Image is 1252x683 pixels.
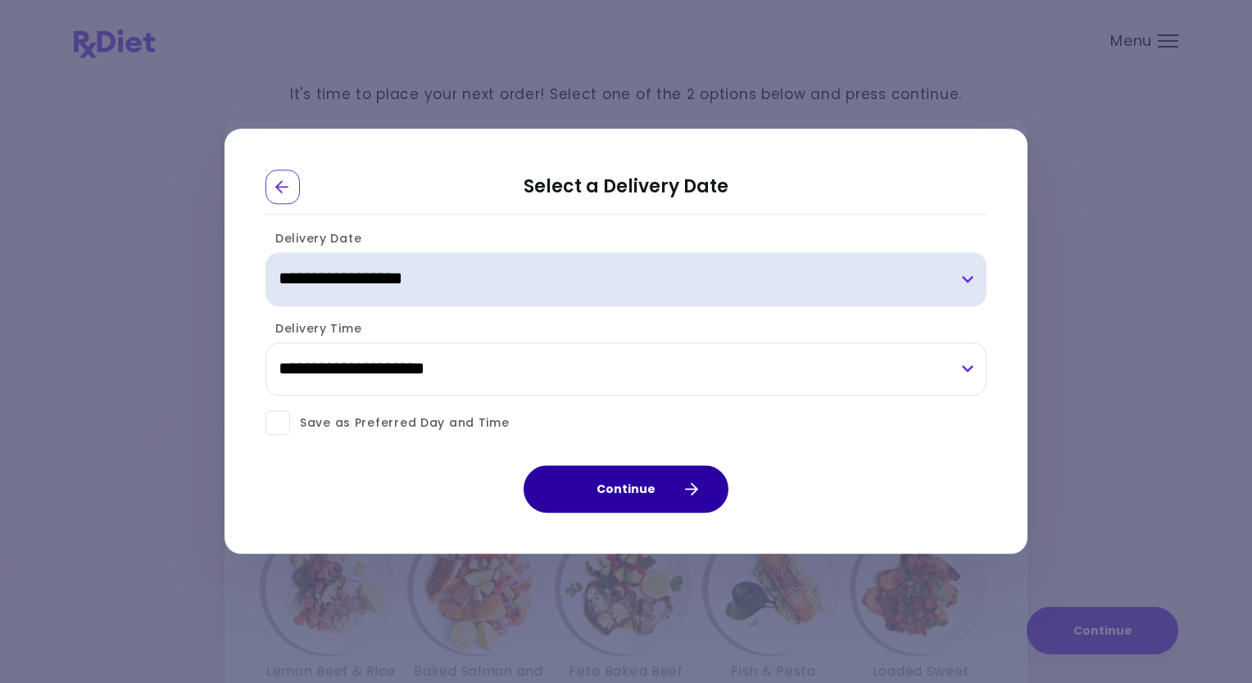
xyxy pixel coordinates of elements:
[265,230,361,247] label: Delivery Date
[265,170,987,215] h2: Select a Delivery Date
[524,466,728,513] button: Continue
[265,170,300,204] div: Go Back
[290,413,510,433] span: Save as Preferred Day and Time
[265,320,361,337] label: Delivery Time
